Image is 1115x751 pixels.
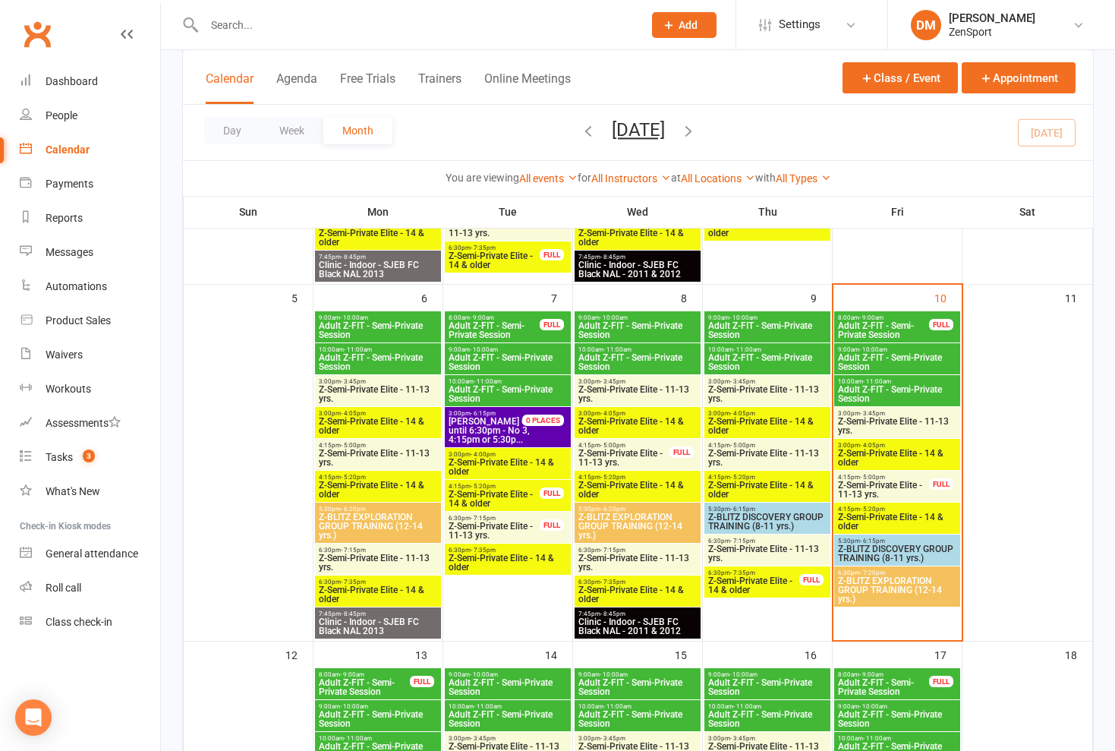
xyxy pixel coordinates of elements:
[318,735,438,742] span: 10:00am
[470,346,498,353] span: - 10:00am
[341,611,366,617] span: - 8:45pm
[707,481,827,499] span: Z-Semi-Private Elite - 14 & older
[600,579,625,585] span: - 7:35pm
[860,506,885,513] span: - 5:20pm
[318,314,438,321] span: 9:00am
[20,605,160,639] a: Class kiosk mode
[600,506,625,513] span: - 6:20pm
[600,474,625,481] span: - 5:20pm
[578,554,698,572] span: Z-Semi-Private Elite - 11-13 yrs.
[448,678,568,696] span: Adult Z-FIT - Semi-Private Session
[1065,285,1092,310] div: 11
[20,571,160,605] a: Roll call
[578,346,698,353] span: 10:00am
[340,703,368,710] span: - 10:00am
[578,254,698,260] span: 7:45pm
[707,735,827,742] span: 3:00pm
[707,513,827,531] span: Z-BLITZ DISCOVERY GROUP TRAINING (8-11 yrs.)
[540,488,564,499] div: FULL
[20,201,160,235] a: Reports
[730,442,755,449] span: - 5:00pm
[837,544,957,563] span: Z-BLITZ DISCOVERY GROUP TRAINING (8-11 yrs.)
[471,245,496,251] span: - 7:35pm
[707,506,827,513] span: 5:30pm
[448,410,540,417] span: 3:00pm
[837,385,957,403] span: Adult Z-FIT - Semi-Private Session
[318,449,438,467] span: Z-Semi-Private Elite - 11-13 yrs.
[860,410,885,417] span: - 3:45pm
[863,735,891,742] span: - 11:00am
[46,246,93,258] div: Messages
[318,611,438,617] span: 7:45pm
[729,671,758,678] span: - 10:00am
[291,285,313,310] div: 5
[578,671,698,678] span: 9:00am
[318,547,438,554] span: 6:30pm
[859,671,883,678] span: - 9:00am
[318,254,438,260] span: 7:45pm
[20,167,160,201] a: Payments
[318,353,438,371] span: Adult Z-FIT - Semi-Private Session
[446,172,519,184] strong: You are viewing
[811,285,832,310] div: 9
[448,671,568,678] span: 9:00am
[837,314,930,321] span: 8:00am
[578,678,698,696] span: Adult Z-FIT - Semi-Private Session
[46,417,121,429] div: Assessments
[837,671,930,678] span: 8:00am
[578,611,698,617] span: 7:45pm
[448,245,540,251] span: 6:30pm
[578,449,670,467] span: Z-Semi-Private Elite - 11-13 yrs.
[448,554,568,572] span: Z-Semi-Private Elite - 14 & older
[578,417,698,435] span: Z-Semi-Private Elite - 14 & older
[707,576,800,595] span: Z-Semi-Private Elite - 14 & older
[949,25,1035,39] div: ZenSport
[707,678,827,696] span: Adult Z-FIT - Semi-Private Session
[341,474,366,481] span: - 5:20pm
[929,319,953,330] div: FULL
[421,285,443,310] div: 6
[837,378,957,385] span: 10:00am
[20,133,160,167] a: Calendar
[603,346,632,353] span: - 11:00am
[313,196,443,228] th: Mon
[318,617,438,636] span: Clinic - Indoor - SJEB FC Black NAL 2013
[471,515,496,522] span: - 7:15pm
[600,442,625,449] span: - 5:00pm
[46,178,93,190] div: Payments
[707,378,827,385] span: 3:00pm
[837,506,957,513] span: 4:15pm
[1065,642,1092,667] div: 18
[448,483,540,490] span: 4:15pm
[934,642,962,667] div: 17
[318,579,438,585] span: 6:30pm
[805,642,832,667] div: 16
[681,172,755,185] a: All Locations
[578,735,698,742] span: 3:00pm
[681,285,702,310] div: 8
[448,321,540,339] span: Adult Z-FIT - Semi-Private Session
[837,474,930,481] span: 4:15pm
[448,522,540,540] span: Z-Semi-Private Elite - 11-13 yrs.
[707,474,827,481] span: 4:15pm
[949,11,1035,25] div: [PERSON_NAME]
[20,475,160,509] a: What's New
[448,735,568,742] span: 3:00pm
[448,710,568,728] span: Adult Z-FIT - Semi-Private Session
[730,570,755,576] span: - 7:35pm
[707,321,827,339] span: Adult Z-FIT - Semi-Private Session
[415,642,443,667] div: 13
[276,71,317,104] button: Agenda
[318,260,438,279] span: Clinic - Indoor - SJEB FC Black NAL 2013
[448,703,568,710] span: 10:00am
[578,314,698,321] span: 9:00am
[20,270,160,304] a: Automations
[730,378,755,385] span: - 3:45pm
[448,547,568,554] span: 6:30pm
[318,513,438,540] span: Z-BLITZ EXPLORATION GROUP TRAINING (12-14 yrs.)
[707,219,827,238] span: Z-Semi-Private Elite - 14 & older
[730,506,755,513] span: - 6:15pm
[578,617,698,636] span: Clinic - Indoor - SJEB FC Black NAL - 2011 & 2012
[578,506,698,513] span: 5:30pm
[318,321,438,339] span: Adult Z-FIT - Semi-Private Session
